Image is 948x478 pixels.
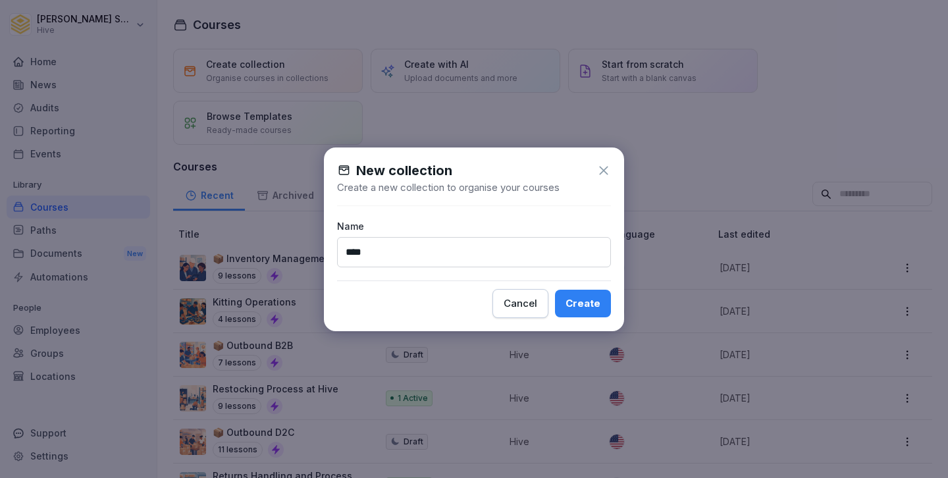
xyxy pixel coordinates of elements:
div: Create [566,296,600,311]
button: Cancel [492,289,548,318]
button: Create [555,290,611,317]
h1: New collection [356,161,452,180]
div: Cancel [504,296,537,311]
p: Name [337,219,611,233]
p: Create a new collection to organise your courses [337,180,611,195]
